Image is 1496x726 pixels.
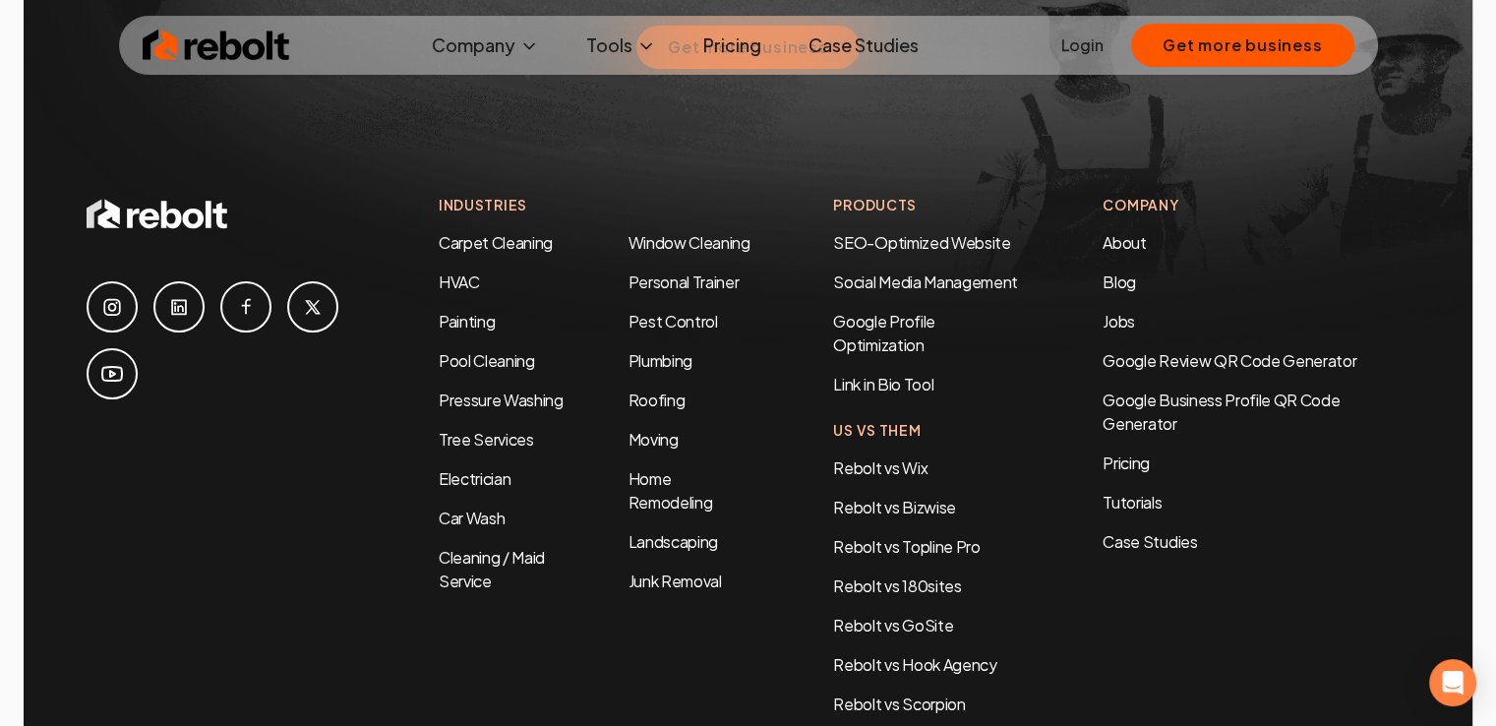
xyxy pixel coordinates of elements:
[833,457,928,478] a: Rebolt vs Wix
[833,420,1024,441] h4: Us Vs Them
[1103,530,1409,554] a: Case Studies
[439,429,534,450] a: Tree Services
[1061,33,1104,57] a: Login
[628,311,717,332] a: Pest Control
[439,311,495,332] a: Painting
[1103,195,1409,215] h4: Company
[1429,659,1476,706] div: Open Intercom Messenger
[1103,491,1409,514] a: Tutorials
[1103,272,1136,292] a: Blog
[570,26,672,65] button: Tools
[439,232,553,253] a: Carpet Cleaning
[1103,311,1135,332] a: Jobs
[1103,390,1340,434] a: Google Business Profile QR Code Generator
[833,232,1010,253] a: SEO-Optimized Website
[833,536,980,557] a: Rebolt vs Topline Pro
[439,508,505,528] a: Car Wash
[1103,452,1409,475] a: Pricing
[833,575,961,596] a: Rebolt vs 180sites
[833,374,933,394] a: Link in Bio Tool
[628,531,717,552] a: Landscaping
[628,571,721,591] a: Junk Removal
[628,429,678,450] a: Moving
[833,195,1024,215] h4: Products
[439,195,754,215] h4: Industries
[628,232,749,253] a: Window Cleaning
[628,390,685,410] a: Roofing
[628,350,691,371] a: Plumbing
[833,311,935,355] a: Google Profile Optimization
[833,654,996,675] a: Rebolt vs Hook Agency
[1131,24,1354,67] button: Get more business
[439,272,480,292] a: HVAC
[439,350,535,371] a: Pool Cleaning
[1103,350,1356,371] a: Google Review QR Code Generator
[833,615,953,635] a: Rebolt vs GoSite
[439,547,545,591] a: Cleaning / Maid Service
[416,26,555,65] button: Company
[143,26,290,65] img: Rebolt Logo
[1103,232,1146,253] a: About
[628,468,712,513] a: Home Remodeling
[833,272,1018,292] a: Social Media Management
[833,694,965,714] a: Rebolt vs Scorpion
[439,468,510,489] a: Electrician
[688,26,777,65] a: Pricing
[628,272,739,292] a: Personal Trainer
[439,390,564,410] a: Pressure Washing
[793,26,934,65] a: Case Studies
[833,497,956,517] a: Rebolt vs Bizwise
